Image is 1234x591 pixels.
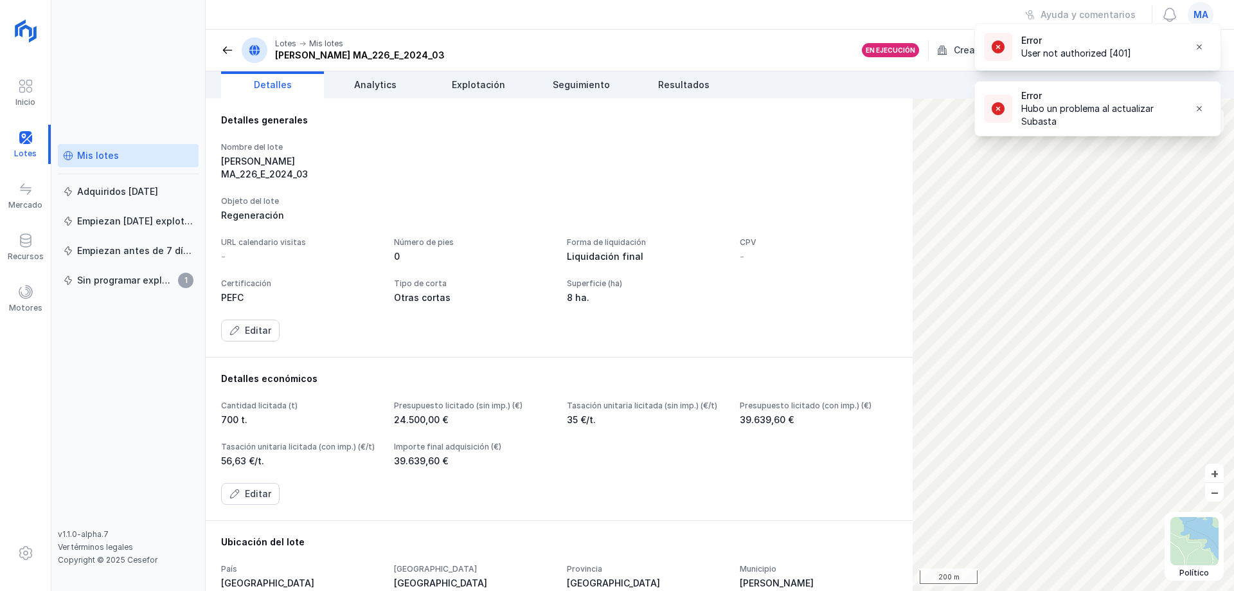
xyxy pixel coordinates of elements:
[221,155,379,181] div: [PERSON_NAME] MA_226_E_2024_03
[394,278,551,289] div: Tipo de corta
[1021,34,1131,47] div: Error
[740,414,897,426] div: 39.639,60 €
[221,237,379,248] div: URL calendario visitas
[394,442,551,452] div: Importe final adquisición (€)
[221,250,226,263] div: -
[221,455,379,468] div: 56,63 €/t.
[1021,47,1131,60] div: User not authorized [401]
[1170,517,1219,565] img: political.webp
[658,78,710,91] span: Resultados
[221,577,379,590] div: [GEOGRAPHIC_DATA]
[740,577,897,590] div: [PERSON_NAME]
[221,401,379,411] div: Cantidad licitada (t)
[8,200,42,210] div: Mercado
[221,114,897,127] div: Detalles generales
[221,291,379,304] div: PEFC
[1205,464,1224,482] button: +
[10,15,42,47] img: logoRight.svg
[8,251,44,262] div: Recursos
[1021,102,1178,128] div: Hubo un problema al actualizar Subasta
[530,71,632,98] a: Seguimiento
[77,149,119,162] div: Mis lotes
[221,142,379,152] div: Nombre del lote
[221,442,379,452] div: Tasación unitaria licitada (con imp.) (€/t)
[394,455,551,468] div: 39.639,60 €
[221,278,379,289] div: Certificación
[58,180,199,203] a: Adquiridos [DATE]
[427,71,530,98] a: Explotación
[178,273,193,288] span: 1
[567,291,724,304] div: 8 ha.
[937,41,1089,60] div: Creado por tu organización
[324,71,427,98] a: Analytics
[221,564,379,574] div: País
[394,401,551,411] div: Presupuesto licitado (sin imp.) (€)
[567,564,724,574] div: Provincia
[1021,89,1178,102] div: Error
[394,414,551,426] div: 24.500,00 €
[394,564,551,574] div: [GEOGRAPHIC_DATA]
[567,577,724,590] div: [GEOGRAPHIC_DATA]
[1017,4,1144,26] button: Ayuda y comentarios
[567,278,724,289] div: Superficie (ha)
[567,250,724,263] div: Liquidación final
[58,529,199,540] div: v1.1.0-alpha.7
[866,46,915,55] div: En ejecución
[221,414,379,426] div: 700 t.
[740,237,897,248] div: CPV
[58,144,199,167] a: Mis lotes
[1194,8,1208,21] span: ma
[394,250,551,263] div: 0
[221,209,897,222] div: Regeneración
[221,320,280,341] button: Editar
[9,303,42,313] div: Motores
[245,487,271,500] div: Editar
[452,78,505,91] span: Explotación
[740,401,897,411] div: Presupuesto licitado (con imp.) (€)
[553,78,610,91] span: Seguimiento
[221,483,280,505] button: Editar
[309,39,343,49] div: Mis lotes
[394,237,551,248] div: Número de pies
[567,237,724,248] div: Forma de liquidación
[275,39,296,49] div: Lotes
[221,71,324,98] a: Detalles
[394,291,551,304] div: Otras cortas
[567,401,724,411] div: Tasación unitaria licitada (sin imp.) (€/t)
[354,78,397,91] span: Analytics
[254,78,292,91] span: Detalles
[77,274,174,287] div: Sin programar explotación
[58,269,199,292] a: Sin programar explotación1
[567,414,724,426] div: 35 €/t.
[77,185,158,198] div: Adquiridos [DATE]
[394,577,551,590] div: [GEOGRAPHIC_DATA]
[740,564,897,574] div: Municipio
[1170,568,1219,578] div: Político
[632,71,735,98] a: Resultados
[15,97,35,107] div: Inicio
[1205,483,1224,502] button: –
[221,536,897,549] div: Ubicación del lote
[58,210,199,233] a: Empiezan [DATE] explotación
[58,239,199,262] a: Empiezan antes de 7 días
[77,215,193,228] div: Empiezan [DATE] explotación
[275,49,445,62] div: [PERSON_NAME] MA_226_E_2024_03
[1041,8,1136,21] div: Ayuda y comentarios
[245,324,271,337] div: Editar
[740,250,744,263] div: -
[58,555,199,565] div: Copyright © 2025 Cesefor
[221,372,897,385] div: Detalles económicos
[58,542,133,552] a: Ver términos legales
[77,244,193,257] div: Empiezan antes de 7 días
[221,196,897,206] div: Objeto del lote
